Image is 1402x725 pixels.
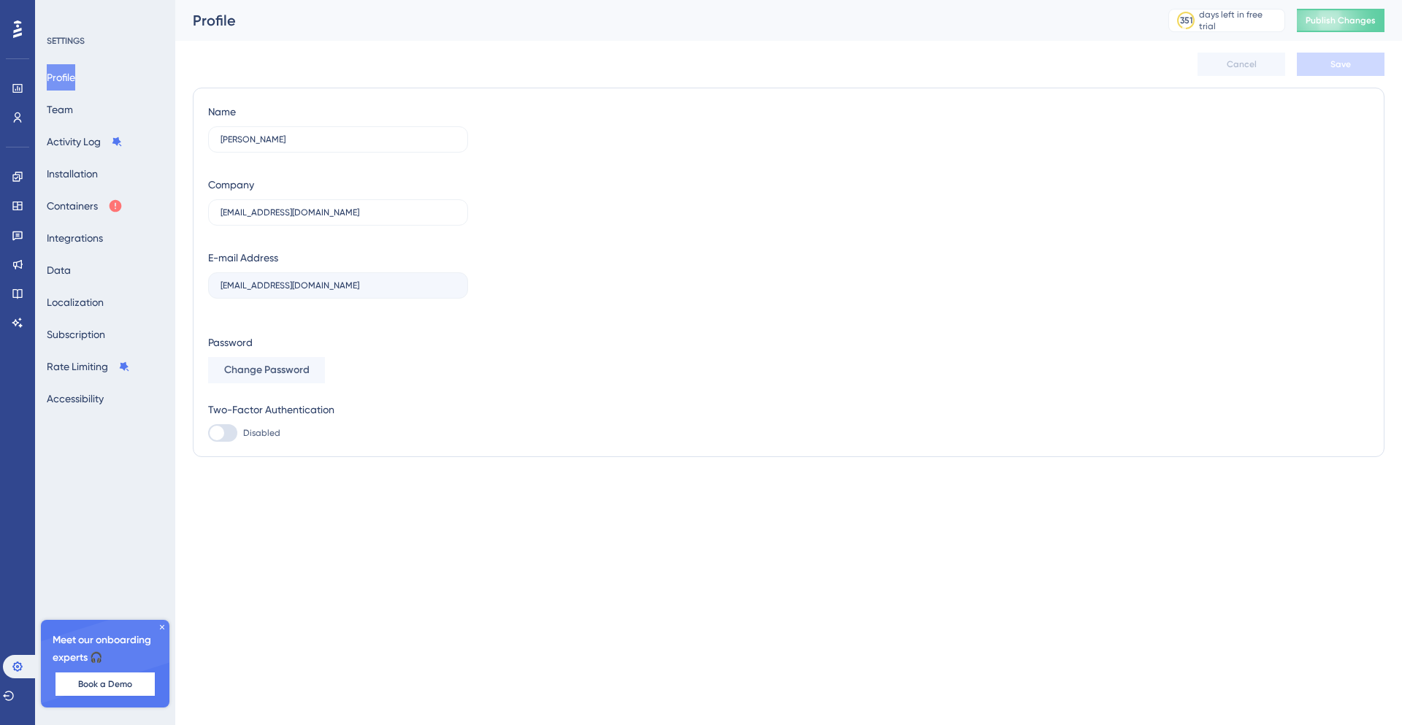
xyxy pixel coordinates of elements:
[1180,15,1192,26] div: 351
[55,672,155,696] button: Book a Demo
[47,289,104,315] button: Localization
[53,632,158,667] span: Meet our onboarding experts 🎧
[208,357,325,383] button: Change Password
[47,96,73,123] button: Team
[47,35,165,47] div: SETTINGS
[47,353,130,380] button: Rate Limiting
[1330,58,1351,70] span: Save
[221,207,456,218] input: Company Name
[47,193,123,219] button: Containers
[208,401,468,418] div: Two-Factor Authentication
[47,161,98,187] button: Installation
[47,225,103,251] button: Integrations
[208,334,468,351] div: Password
[221,134,456,145] input: Name Surname
[1297,9,1384,32] button: Publish Changes
[47,128,123,155] button: Activity Log
[1199,9,1280,32] div: days left in free trial
[224,361,310,379] span: Change Password
[47,385,104,412] button: Accessibility
[1198,53,1285,76] button: Cancel
[47,321,105,348] button: Subscription
[208,249,278,266] div: E-mail Address
[1297,53,1384,76] button: Save
[208,176,254,193] div: Company
[193,10,1132,31] div: Profile
[47,257,71,283] button: Data
[1306,15,1376,26] span: Publish Changes
[243,427,280,439] span: Disabled
[208,103,236,120] div: Name
[47,64,75,91] button: Profile
[78,678,132,690] span: Book a Demo
[1227,58,1257,70] span: Cancel
[221,280,456,291] input: E-mail Address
